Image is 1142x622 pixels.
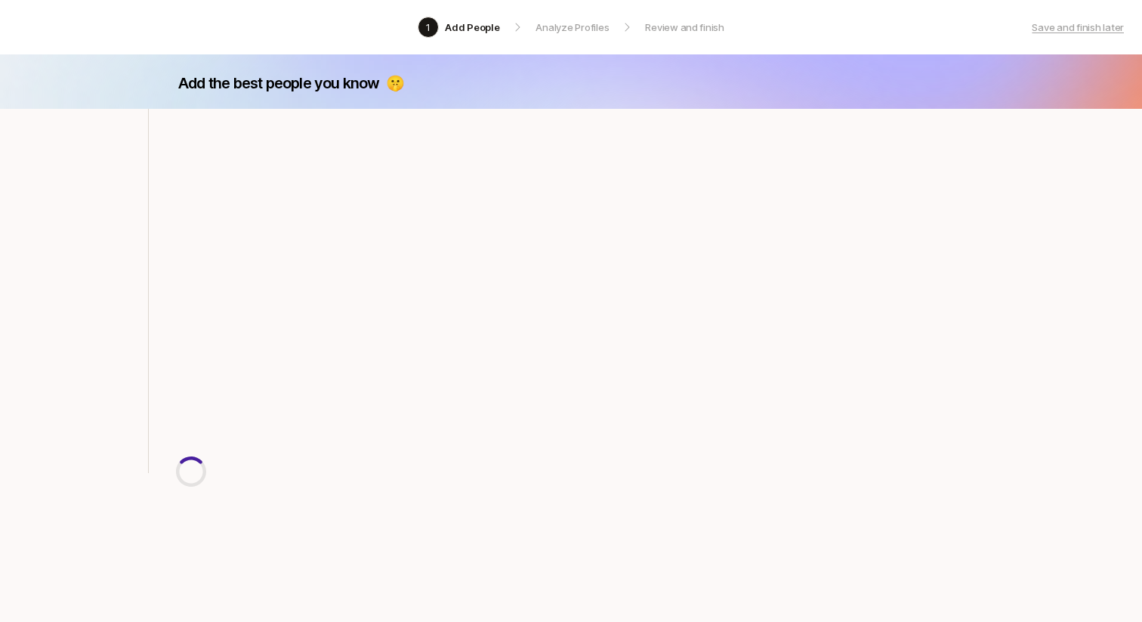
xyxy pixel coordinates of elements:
[386,73,404,94] p: 🤫
[445,20,499,35] p: Add People
[178,73,380,94] p: Add the best people you know
[426,20,431,35] p: 1
[1032,20,1124,35] a: Save and finish later
[645,20,724,35] p: Review and finish
[536,20,609,35] p: Analyze Profiles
